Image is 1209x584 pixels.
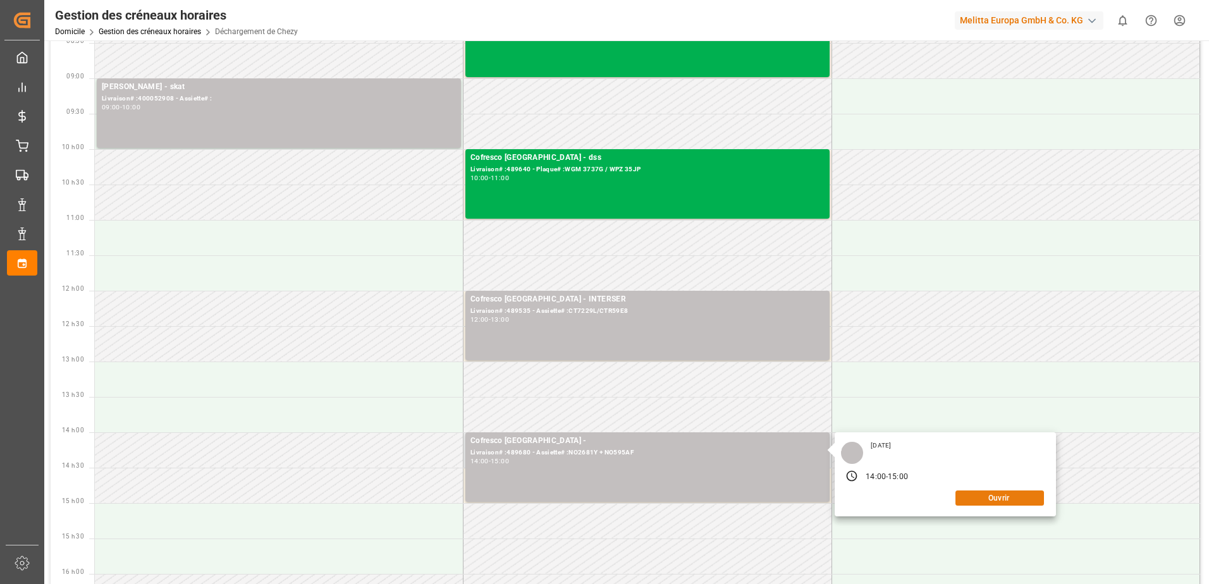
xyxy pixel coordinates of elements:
a: Domicile [55,27,85,36]
div: 15:00 [888,471,908,483]
div: - [489,458,491,464]
span: 12 h 00 [62,285,84,292]
div: Livraison# :489535 - Assiette# :CT7229L/CTR59E8 [470,306,825,317]
div: Livraison# :489640 - Plaque# :WGM 3737G / WPZ 35JP [470,164,825,175]
div: 10:00 [470,175,489,181]
div: [DATE] [866,441,895,450]
button: Centre d’aide [1137,6,1165,35]
div: - [489,317,491,322]
div: 14:00 [866,471,886,483]
div: 15:00 [491,458,509,464]
div: - [886,471,888,483]
button: Melitta Europa GmbH & Co. KG [955,8,1108,32]
button: Afficher 0 nouvelles notifications [1108,6,1137,35]
div: 12:00 [470,317,489,322]
span: 16 h 00 [62,568,84,575]
div: Cofresco [GEOGRAPHIC_DATA] - dss [470,152,825,164]
div: - [120,104,122,110]
div: Gestion des créneaux horaires [55,6,298,25]
div: 11:00 [491,175,509,181]
div: 14:00 [470,458,489,464]
div: Livraison# :400052908 - Assiette# : [102,94,456,104]
span: 11:00 [66,214,84,221]
span: 14 h 00 [62,427,84,434]
span: 15 h 30 [62,533,84,540]
span: 14 h 30 [62,462,84,469]
div: Livraison# :489680 - Assiette# :NO2681Y + NO595AF [470,447,825,458]
span: 10 h 30 [62,179,84,186]
span: 12 h 30 [62,320,84,327]
span: 13 h 00 [62,356,84,363]
span: 09:30 [66,108,84,115]
div: [PERSON_NAME] - skat [102,81,456,94]
span: 09:00 [66,73,84,80]
div: 13:00 [491,317,509,322]
div: Cofresco [GEOGRAPHIC_DATA] - INTERSER [470,293,825,306]
span: 15 h 00 [62,497,84,504]
div: Cofresco [GEOGRAPHIC_DATA] - [470,435,825,447]
span: 11:30 [66,250,84,257]
button: Ouvrir [955,490,1044,506]
span: 13 h 30 [62,391,84,398]
div: - [489,175,491,181]
a: Gestion des créneaux horaires [99,27,201,36]
div: 09:00 [102,104,120,110]
span: 10 h 00 [62,143,84,150]
div: 10:00 [122,104,140,110]
font: Melitta Europa GmbH & Co. KG [960,14,1083,27]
